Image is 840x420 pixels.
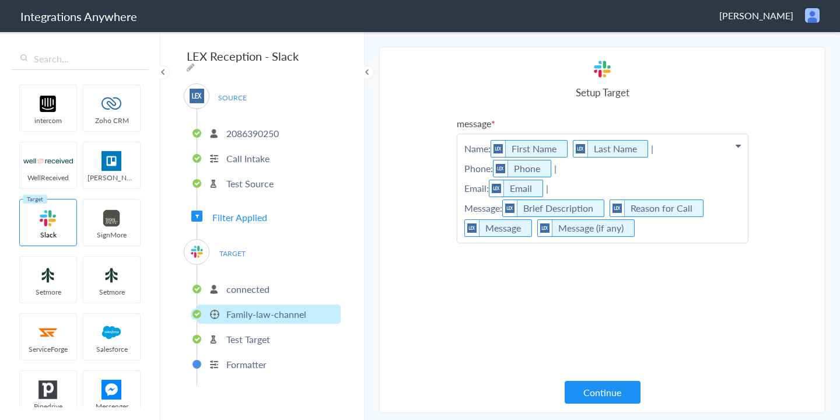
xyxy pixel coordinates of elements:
[226,177,274,190] p: Test Source
[514,162,540,175] a: Phone
[805,8,820,23] img: user.png
[210,246,254,261] span: TARGET
[23,208,73,228] img: slack-logo.svg
[87,151,136,171] img: trello.png
[87,94,136,114] img: zoho-logo.svg
[489,180,504,197] img: lex-app-logo.svg
[83,230,140,240] span: SignMore
[87,323,136,342] img: salesforce-logo.svg
[23,380,73,400] img: pipedrive.png
[83,287,140,297] span: Setmore
[510,181,532,195] a: Email
[226,282,269,296] p: connected
[610,200,625,216] img: lex-app-logo.svg
[558,221,624,235] a: Message (if any)
[87,208,136,228] img: signmore-logo.png
[210,90,254,106] span: SOURCE
[83,173,140,183] span: [PERSON_NAME]
[83,116,140,125] span: Zoho CRM
[226,152,269,165] p: Call Intake
[485,221,521,235] a: Message
[573,141,588,157] img: lex-app-logo.svg
[23,323,73,342] img: serviceforge-icon.png
[87,265,136,285] img: setmoreNew.jpg
[83,401,140,411] span: Messenger
[465,220,480,236] img: lex-app-logo.svg
[594,142,637,155] a: Last Name
[457,134,748,243] p: Name: | Phone: | Email: | Message:
[226,358,267,371] p: Formatter
[87,380,136,400] img: FBM.png
[631,201,692,215] a: Reason for Call
[23,94,73,114] img: intercom-logo.svg
[212,211,267,224] span: Filter Applied
[20,287,76,297] span: Setmore
[512,142,556,155] a: First Name
[23,151,73,171] img: wr-logo.svg
[83,344,140,354] span: Salesforce
[20,230,76,240] span: Slack
[494,160,508,177] img: lex-app-logo.svg
[20,8,137,24] h1: Integrations Anywhere
[226,307,306,321] p: Family-law-channel
[457,85,748,99] h4: Setup Target
[565,381,640,404] button: Continue
[226,127,279,140] p: 2086390250
[457,117,748,130] label: message
[190,244,204,259] img: slack-logo.svg
[20,173,76,183] span: WellReceived
[20,401,76,411] span: Pipedrive
[12,48,149,70] input: Search...
[538,220,552,236] img: lex-app-logo.svg
[719,9,793,22] span: [PERSON_NAME]
[523,201,593,215] a: Brief Description
[491,141,506,157] img: lex-app-logo.svg
[20,344,76,354] span: ServiceForge
[226,332,270,346] p: Test Target
[503,200,517,216] img: lex-app-logo.svg
[190,89,204,103] img: lex-app-logo.svg
[23,265,73,285] img: setmoreNew.jpg
[592,59,612,79] img: slack-logo.svg
[20,116,76,125] span: intercom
